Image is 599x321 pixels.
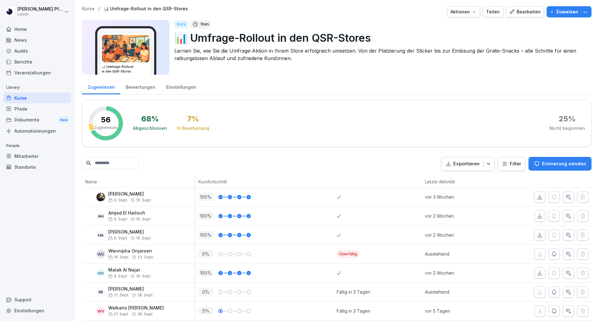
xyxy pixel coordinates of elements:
div: 68 % [141,115,159,123]
p: vor 5 Tagen [425,308,493,314]
p: Lernen Sie, wie Sie die Umfrage-Aktion in Ihrem Store erfolgreich umsetzen. Von der Platzierung d... [174,47,587,62]
p: Erinnerung senden [542,160,586,167]
div: Kurs [174,20,188,28]
div: Teilen [486,8,500,15]
p: Lanch [17,12,63,17]
a: Zugewiesen [82,78,120,94]
span: 28. Sept. [137,312,153,316]
p: / [98,6,100,12]
div: Dokumente [3,114,71,126]
a: Kurse [82,6,95,12]
div: New [59,116,69,124]
p: vor 3 Wochen [425,194,493,200]
span: 21. Sept. [108,312,129,316]
button: Zuweisen [547,6,592,17]
div: Überfällig [337,250,359,258]
p: Ausstehend [425,289,493,295]
a: Berichte [3,56,71,67]
span: 16. Sept. [108,255,129,259]
a: Home [3,24,71,35]
div: 25 % [559,115,576,123]
span: 21. Sept. [108,293,129,297]
p: vor 2 Wochen [425,270,493,276]
p: vor 2 Wochen [425,213,493,219]
a: Bewertungen [120,78,161,94]
div: Bearbeiten [509,8,541,15]
button: Teilen [483,6,503,17]
span: 9. Sept. [108,217,128,221]
p: 0 % [198,288,213,296]
a: Einstellungen [161,78,202,94]
div: HA [96,231,105,239]
p: Kursfortschritt [198,178,334,185]
span: 16. Sept. [136,274,152,278]
span: 28. Sept. [137,293,153,297]
a: Audits [3,45,71,56]
p: Library [3,83,71,92]
div: In Bearbeitung [177,125,209,131]
span: 23. Sept. [138,255,154,259]
a: Veranstaltungen [3,67,71,78]
button: Bearbeiten [506,6,544,17]
a: DokumenteNew [3,114,71,126]
button: Aktionen [447,6,480,17]
a: Mitarbeiter [3,151,71,162]
p: Zugewiesen [94,125,117,130]
span: 9. Sept. [108,198,128,202]
p: vor 2 Wochen [425,232,493,238]
p: 100 % [198,231,213,239]
div: Aktionen [450,8,477,15]
p: People [3,141,71,151]
div: Kurse [3,92,71,103]
div: Abgeschlossen [133,125,167,131]
p: 100 % [198,212,213,220]
div: Pfade [3,103,71,114]
p: [PERSON_NAME] [108,229,152,235]
span: 16. Sept. [136,236,152,240]
div: Support [3,294,71,305]
div: MN [96,269,105,277]
span: 9. Sept. [108,274,128,278]
p: 100 % [198,193,213,201]
a: Einstellungen [3,305,71,316]
div: Filter [502,161,521,167]
a: 📊 Umfrage-Rollout in den QSR-Stores [104,6,188,12]
button: Exportieren [441,157,494,171]
p: [PERSON_NAME] Pfuhl [17,7,63,12]
div: AH [96,212,105,220]
p: Amjad El Hailoufi [108,210,152,216]
div: WO [96,250,105,258]
p: 5 % [198,307,213,315]
p: 100 % [198,269,213,277]
div: Fällig in 3 Tagen [337,308,370,314]
p: 7 min [200,21,209,27]
p: Ausstehend [425,251,493,257]
div: 7 % [187,115,199,123]
p: Wannipha Onjaroen [108,248,154,254]
span: 16. Sept. [136,198,152,202]
p: 0 % [198,250,213,258]
a: Automatisierungen [3,125,71,136]
button: Filter [498,157,525,171]
a: Standorte [3,162,71,172]
p: 56 [101,116,111,124]
div: Nicht begonnen [549,125,585,131]
p: Exportieren [453,160,480,168]
p: [PERSON_NAME] [108,191,152,197]
p: Malak Al Najar [108,267,152,273]
img: micnv0ymr61u2o0zgun0bp1a.png [102,35,149,62]
span: 16. Sept. [136,217,152,221]
div: FR [96,288,105,296]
